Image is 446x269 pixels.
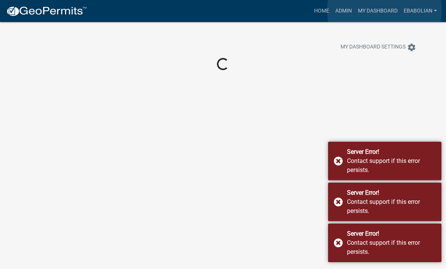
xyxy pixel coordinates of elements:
[401,4,440,18] a: ebabolian
[347,229,436,238] div: Server Error!
[347,197,436,216] div: Contact support if this error persists.
[347,188,436,197] div: Server Error!
[355,4,401,18] a: My Dashboard
[311,4,332,18] a: Home
[332,4,355,18] a: Admin
[407,43,416,52] i: settings
[347,238,436,256] div: Contact support if this error persists.
[347,156,436,175] div: Contact support if this error persists.
[341,43,406,52] span: My Dashboard Settings
[347,147,436,156] div: Server Error!
[334,40,422,55] button: My Dashboard Settingssettings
